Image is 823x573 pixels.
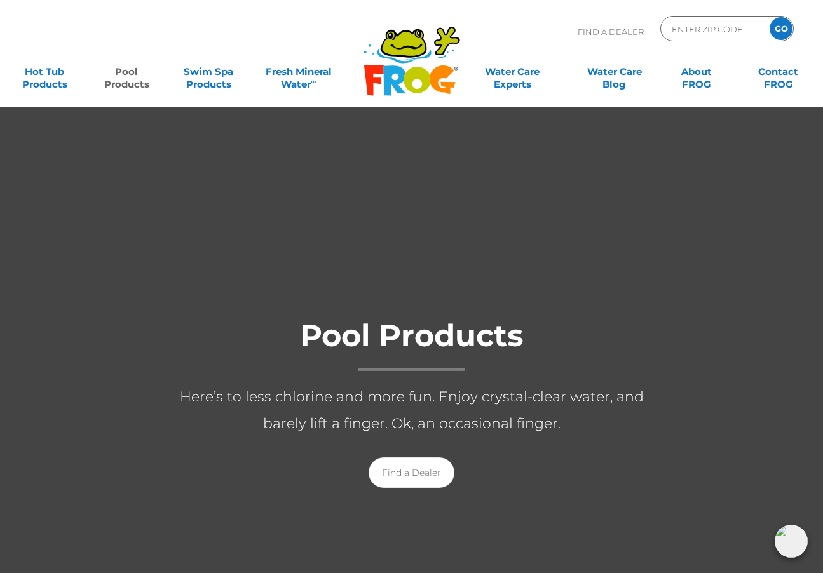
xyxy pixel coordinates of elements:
input: GO [770,17,792,40]
input: Zip Code Form [670,20,756,38]
p: Here’s to less chlorine and more fun. Enjoy crystal-clear water, and barely lift a finger. Ok, an... [158,384,666,437]
a: Find a Dealer [369,457,454,488]
h1: Pool Products [158,319,666,371]
sup: ∞ [311,77,316,86]
a: Fresh MineralWater∞ [259,59,339,84]
a: Swim SpaProducts [177,59,240,84]
a: Hot TubProducts [13,59,76,84]
p: Find A Dealer [578,16,644,48]
a: AboutFROG [664,59,728,84]
a: ContactFROG [747,59,810,84]
a: Water CareExperts [461,59,564,84]
img: openIcon [775,525,808,558]
a: PoolProducts [95,59,158,84]
a: Water CareBlog [582,59,646,84]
